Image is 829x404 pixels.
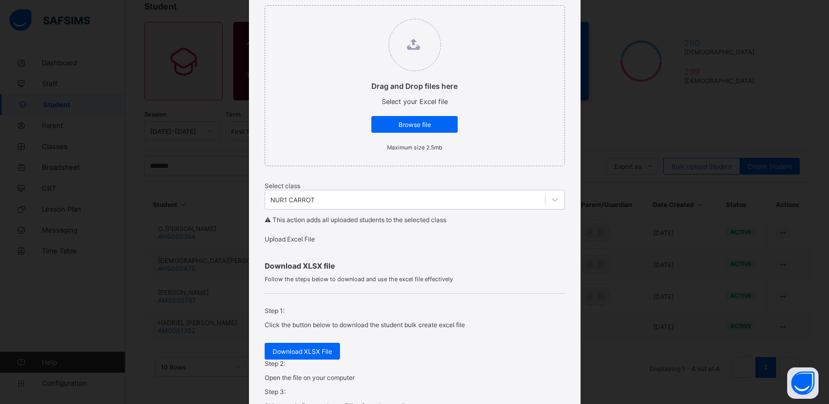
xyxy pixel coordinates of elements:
span: Browse file [379,121,450,129]
p: Drag and Drop files here [371,82,458,90]
span: Step 3: [265,388,286,396]
span: Upload Excel File [265,235,315,243]
span: Select your Excel file [382,98,448,106]
button: Open asap [787,367,819,399]
span: Select class [265,182,300,190]
span: Download XLSX file [265,261,565,270]
span: Step 2: [265,360,285,367]
span: Step 1: [265,307,285,315]
small: Maximum size 2.5mb [387,144,442,151]
p: Click the button below to download the student bulk create excel file [265,321,565,329]
span: Download XLSX File [272,348,332,355]
div: NUR1 CARROT [270,196,315,204]
p: ⚠ This action adds all uploaded students to the selected class [265,216,565,224]
span: Follow the steps below to download and use the excel file effectively [265,275,565,283]
p: Open the file on your computer [265,374,565,382]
